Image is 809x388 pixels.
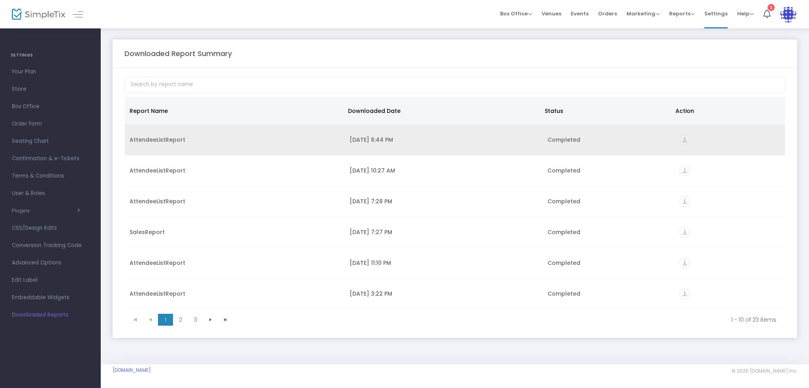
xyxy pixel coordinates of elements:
div: Completed [547,228,670,236]
span: Your Plan [12,67,89,77]
div: Completed [547,136,670,144]
div: https://go.SimpleTix.com/hls7e [679,135,780,145]
span: Go to the last page [218,314,233,326]
span: Downloaded Reports [12,310,89,320]
i: vertical_align_bottom [679,165,690,176]
th: Report Name [125,97,343,125]
span: Orders [598,4,617,24]
div: https://go.SimpleTix.com/16jyn [679,258,780,268]
span: Box Office [12,101,89,112]
a: vertical_align_bottom [679,260,690,268]
a: vertical_align_bottom [679,137,690,145]
div: AttendeeListReport [130,197,340,205]
div: AttendeeListReport [130,259,340,267]
div: Completed [547,290,670,298]
div: https://go.SimpleTix.com/bewm0 [679,165,780,176]
div: https://go.SimpleTix.com/lhx13 [679,227,780,238]
span: Seating Chart [12,136,89,146]
div: 8/1/2025 11:10 PM [350,259,538,267]
span: Confirmation & e-Tickets [12,154,89,164]
div: 8/24/2025 6:44 PM [350,136,538,144]
div: SalesReport [130,228,340,236]
h4: SETTINGS [11,47,90,63]
a: vertical_align_bottom [679,199,690,206]
i: vertical_align_bottom [679,135,690,145]
a: vertical_align_bottom [679,229,690,237]
span: Embeddable Widgets [12,292,89,303]
div: Completed [547,197,670,205]
div: Completed [547,167,670,174]
div: 8/16/2025 7:27 PM [350,228,538,236]
kendo-pager-info: 1 - 10 of 23 items [239,316,776,324]
a: vertical_align_bottom [679,291,690,299]
span: Marketing [627,10,660,17]
span: Order Form [12,119,89,129]
i: vertical_align_bottom [679,289,690,299]
span: Advanced Options [12,258,89,268]
input: Search by report name [124,77,785,93]
span: Go to the last page [222,317,229,323]
m-panel-title: Downloaded Report Summary [124,48,232,59]
div: 8/1/2025 3:22 PM [350,290,538,298]
div: Completed [547,259,670,267]
a: vertical_align_bottom [679,168,690,176]
span: Settings [704,4,728,24]
span: Page 3 [188,314,203,326]
span: Page 2 [173,314,188,326]
span: Conversion Tracking Code [12,240,89,251]
th: Action [671,97,780,125]
i: vertical_align_bottom [679,227,690,238]
span: CSS/Design Edits [12,223,89,233]
div: 1 [768,4,775,11]
span: Help [737,10,754,17]
a: [DOMAIN_NAME] [113,367,151,373]
div: AttendeeListReport [130,136,340,144]
div: https://go.SimpleTix.com/i0asq [679,196,780,207]
div: 8/16/2025 7:28 PM [350,197,538,205]
div: Data table [125,97,785,310]
i: vertical_align_bottom [679,258,690,268]
span: Reports [669,10,695,17]
span: © 2025 [DOMAIN_NAME] Inc. [732,368,797,374]
th: Status [540,97,671,125]
span: Go to the next page [203,314,218,326]
span: Store [12,84,89,94]
span: Events [571,4,589,24]
span: Venues [542,4,561,24]
span: Edit Label [12,275,89,285]
span: Go to the next page [207,317,214,323]
span: Terms & Conditions [12,171,89,181]
i: vertical_align_bottom [679,196,690,207]
span: User & Roles [12,188,89,199]
span: Box Office [500,10,532,17]
div: AttendeeListReport [130,167,340,174]
th: Downloaded Date [343,97,540,125]
button: Plugins [12,208,80,214]
div: https://go.SimpleTix.com/gookh [679,289,780,299]
span: Page 1 [158,314,173,326]
div: 8/23/2025 10:27 AM [350,167,538,174]
div: AttendeeListReport [130,290,340,298]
